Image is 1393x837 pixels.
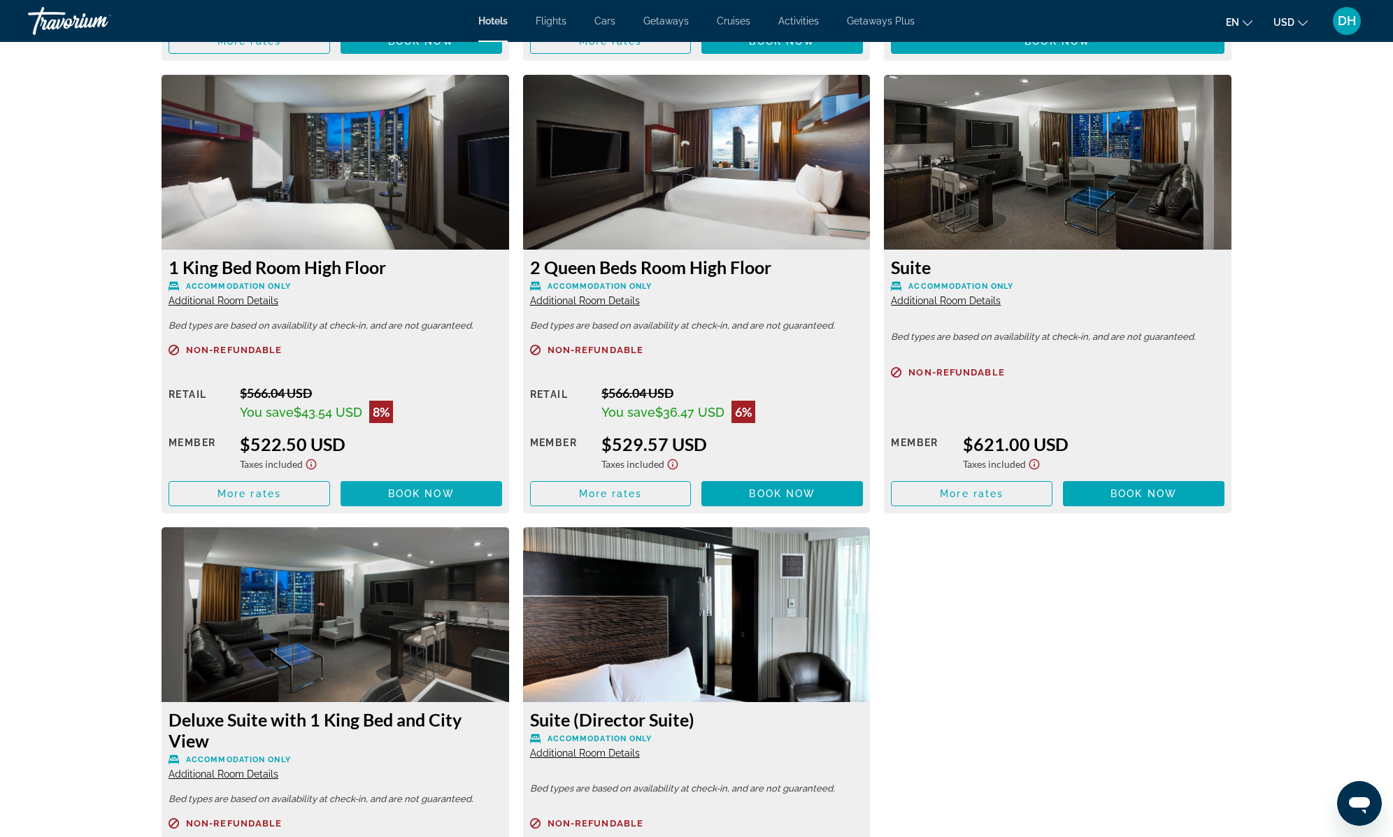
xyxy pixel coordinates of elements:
[594,15,615,27] a: Cars
[701,29,863,54] button: Book now
[601,385,863,401] div: $566.04 USD
[169,434,229,471] div: Member
[1026,455,1043,471] button: Show Taxes and Fees disclaimer
[530,385,591,423] div: Retail
[169,295,278,306] span: Additional Room Details
[523,527,871,702] img: Suite (Director Suite)
[530,709,864,730] h3: Suite (Director Suite)
[530,321,864,331] p: Bed types are based on availability at check-in, and are not guaranteed.
[548,282,652,291] span: Accommodation Only
[28,3,168,39] a: Travorium
[169,709,502,751] h3: Deluxe Suite with 1 King Bed and City View
[1110,488,1177,499] span: Book now
[717,15,750,27] a: Cruises
[643,15,689,27] a: Getaways
[240,434,501,455] div: $522.50 USD
[369,401,393,423] div: 8%
[884,75,1231,250] img: Suite
[1226,12,1252,32] button: Change language
[217,488,281,499] span: More rates
[186,282,291,291] span: Accommodation Only
[548,734,652,743] span: Accommodation Only
[169,794,502,804] p: Bed types are based on availability at check-in, and are not guaranteed.
[778,15,819,27] a: Activities
[530,434,591,471] div: Member
[1329,6,1365,36] button: User Menu
[891,481,1052,506] button: More rates
[601,405,655,420] span: You save
[169,321,502,331] p: Bed types are based on availability at check-in, and are not guaranteed.
[601,434,863,455] div: $529.57 USD
[240,405,294,420] span: You save
[1226,17,1239,28] span: en
[162,527,509,702] img: Deluxe Suite with 1 King Bed and City View
[655,405,724,420] span: $36.47 USD
[240,385,501,401] div: $566.04 USD
[847,15,915,27] a: Getaways Plus
[303,455,320,471] button: Show Taxes and Fees disclaimer
[891,295,1001,306] span: Additional Room Details
[701,481,863,506] button: Book now
[530,747,640,759] span: Additional Room Details
[240,458,303,470] span: Taxes included
[749,488,815,499] span: Book now
[579,488,643,499] span: More rates
[530,257,864,278] h3: 2 Queen Beds Room High Floor
[478,15,508,27] a: Hotels
[548,819,643,828] span: Non-refundable
[908,368,1004,377] span: Non-refundable
[891,434,952,471] div: Member
[940,488,1003,499] span: More rates
[891,257,1224,278] h3: Suite
[891,29,1224,54] button: Book now
[536,15,566,27] a: Flights
[664,455,681,471] button: Show Taxes and Fees disclaimer
[388,488,455,499] span: Book now
[1273,12,1308,32] button: Change currency
[523,75,871,250] img: 2 Queen Beds Room High Floor
[530,295,640,306] span: Additional Room Details
[530,29,692,54] button: More rates
[169,768,278,780] span: Additional Room Details
[169,481,330,506] button: More rates
[186,345,282,355] span: Non-refundable
[186,755,291,764] span: Accommodation Only
[341,29,502,54] button: Book now
[548,345,643,355] span: Non-refundable
[294,405,362,420] span: $43.54 USD
[891,332,1224,342] p: Bed types are based on availability at check-in, and are not guaranteed.
[963,434,1224,455] div: $621.00 USD
[169,29,330,54] button: More rates
[186,819,282,828] span: Non-refundable
[908,282,1013,291] span: Accommodation Only
[731,401,755,423] div: 6%
[530,784,864,794] p: Bed types are based on availability at check-in, and are not guaranteed.
[169,257,502,278] h3: 1 King Bed Room High Floor
[601,458,664,470] span: Taxes included
[169,385,229,423] div: Retail
[1338,14,1356,28] span: DH
[963,458,1026,470] span: Taxes included
[1063,481,1224,506] button: Book now
[341,481,502,506] button: Book now
[1337,781,1382,826] iframe: Button to launch messaging window
[530,481,692,506] button: More rates
[1273,17,1294,28] span: USD
[162,75,509,250] img: 1 King Bed Room High Floor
